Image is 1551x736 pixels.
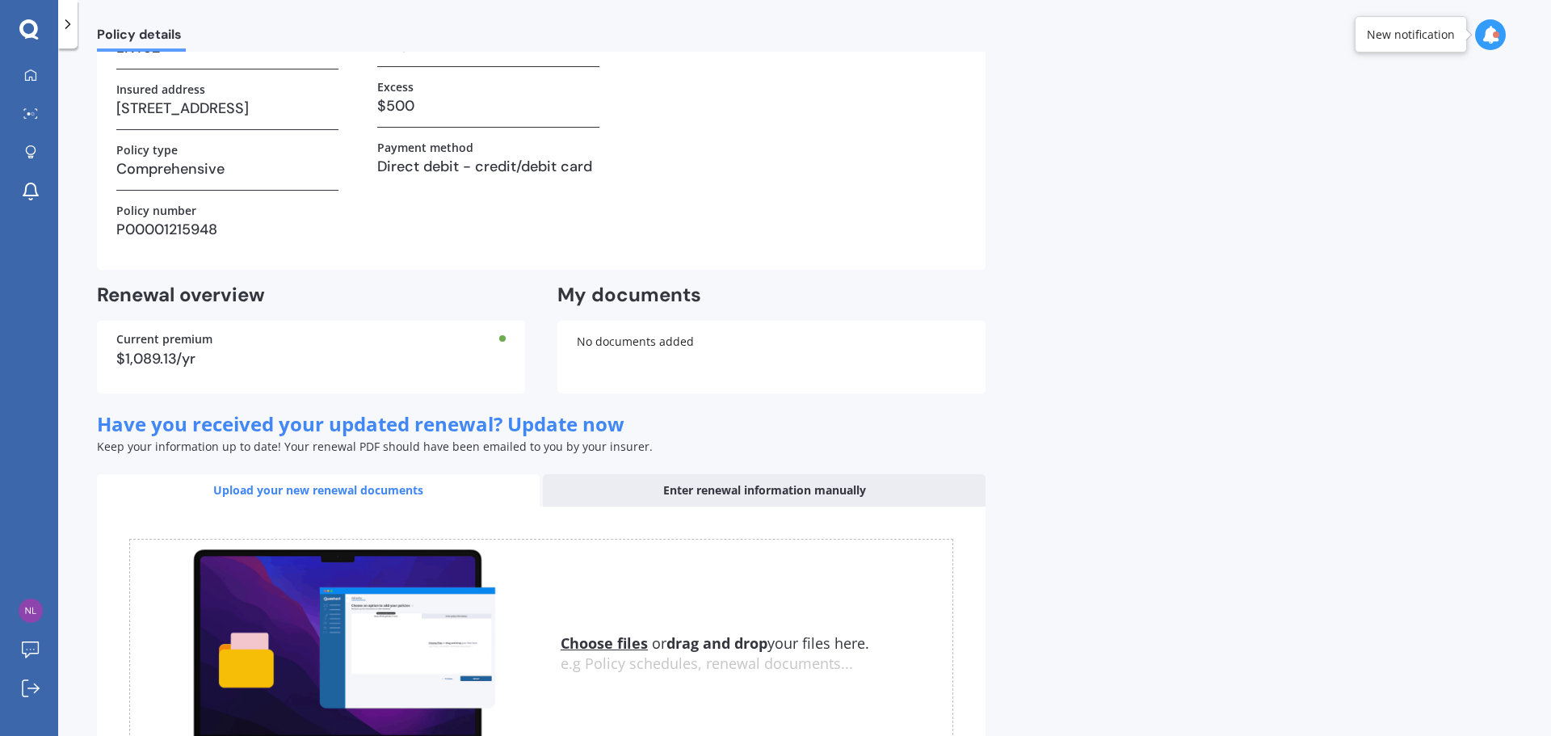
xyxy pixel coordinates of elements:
[561,655,952,673] div: e.g Policy schedules, renewal documents...
[561,633,648,653] u: Choose files
[116,204,196,217] label: Policy number
[116,82,205,96] label: Insured address
[97,410,624,437] span: Have you received your updated renewal? Update now
[377,141,473,154] label: Payment method
[116,157,338,181] h3: Comprehensive
[116,217,338,242] h3: P00001215948
[19,599,43,623] img: 2cc86b1d09ce91bbe3b26b55d168f56a
[97,439,653,454] span: Keep your information up to date! Your renewal PDF should have been emailed to you by your insurer.
[557,321,986,393] div: No documents added
[97,283,525,308] h2: Renewal overview
[377,154,599,179] h3: Direct debit - credit/debit card
[561,633,869,653] span: or your files here.
[377,80,414,94] label: Excess
[377,94,599,118] h3: $500
[116,96,338,120] h3: [STREET_ADDRESS]
[116,143,178,157] label: Policy type
[557,283,701,308] h2: My documents
[666,633,767,653] b: drag and drop
[543,474,986,507] div: Enter renewal information manually
[97,474,540,507] div: Upload your new renewal documents
[116,351,506,366] div: $1,089.13/yr
[97,27,186,48] span: Policy details
[1367,27,1455,43] div: New notification
[116,334,506,345] div: Current premium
